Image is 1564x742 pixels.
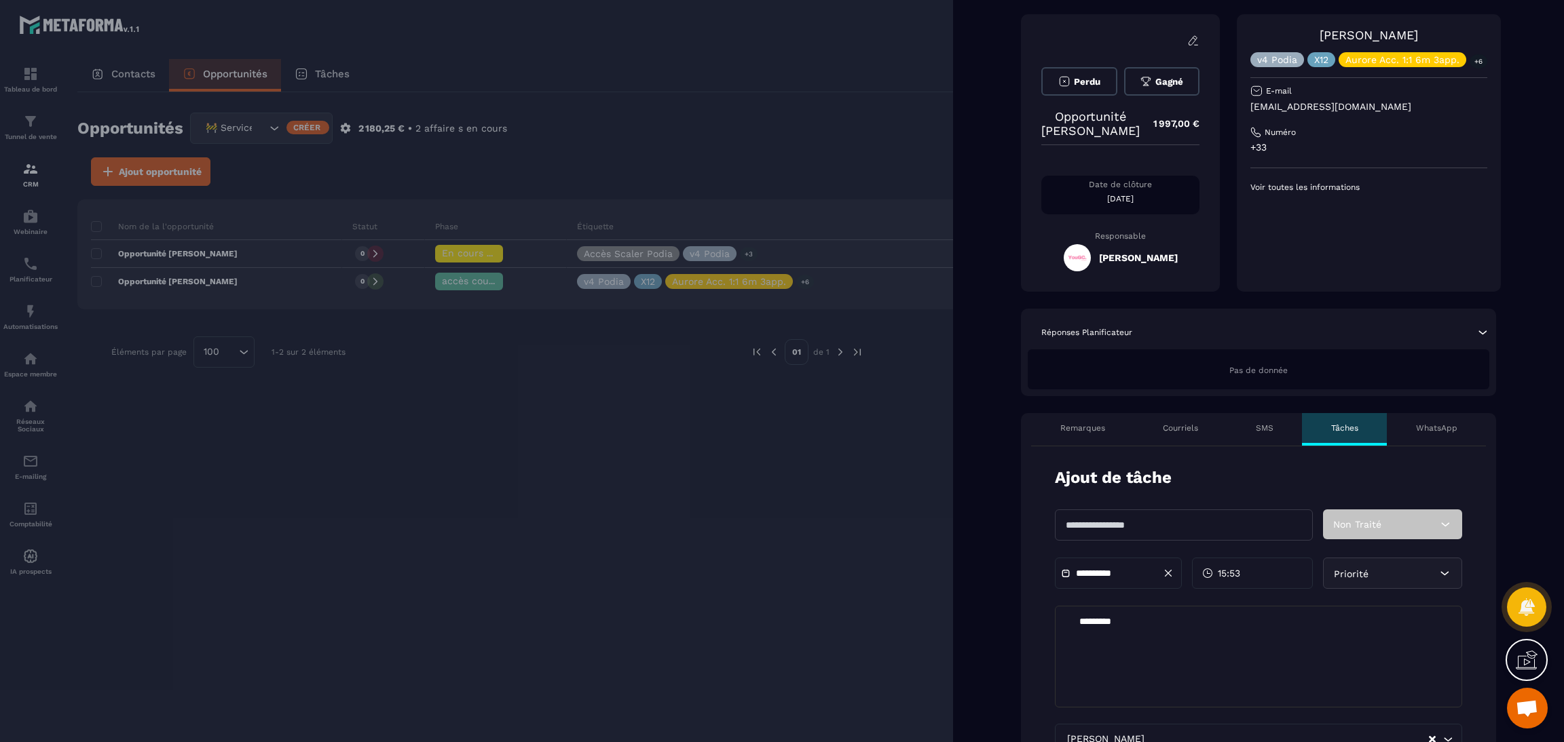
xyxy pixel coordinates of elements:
p: +6 [1470,54,1487,69]
p: 1 997,00 € [1140,111,1199,137]
p: WhatsApp [1416,423,1457,433]
p: Ajout de tâche [1055,467,1172,489]
p: X12 [1314,55,1328,64]
p: Date de clôture [1041,179,1199,190]
span: Perdu [1074,77,1100,87]
p: Tâches [1331,423,1358,433]
p: Remarques [1060,423,1105,433]
p: Aurore Acc. 1:1 6m 3app. [1345,55,1459,64]
a: [PERSON_NAME] [1320,28,1418,42]
p: Opportunité [PERSON_NAME] [1041,109,1140,138]
p: Numéro [1265,127,1296,138]
h5: [PERSON_NAME] [1099,252,1178,263]
span: Pas de donnée [1229,366,1288,375]
span: Priorité [1334,568,1368,579]
p: [EMAIL_ADDRESS][DOMAIN_NAME] [1250,100,1487,113]
p: Réponses Planificateur [1041,327,1132,338]
p: Courriels [1163,423,1198,433]
p: E-mail [1266,85,1292,96]
span: 15:53 [1218,566,1240,580]
p: [DATE] [1041,193,1199,204]
button: Perdu [1041,67,1117,96]
a: Ouvrir le chat [1507,688,1548,728]
span: Non Traité [1333,519,1381,530]
span: Gagné [1155,77,1183,87]
p: Voir toutes les informations [1250,182,1487,193]
p: SMS [1256,423,1273,433]
p: Responsable [1041,231,1199,241]
p: +33 [1250,141,1487,154]
button: Gagné [1124,67,1200,96]
p: v4 Podia [1257,55,1297,64]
